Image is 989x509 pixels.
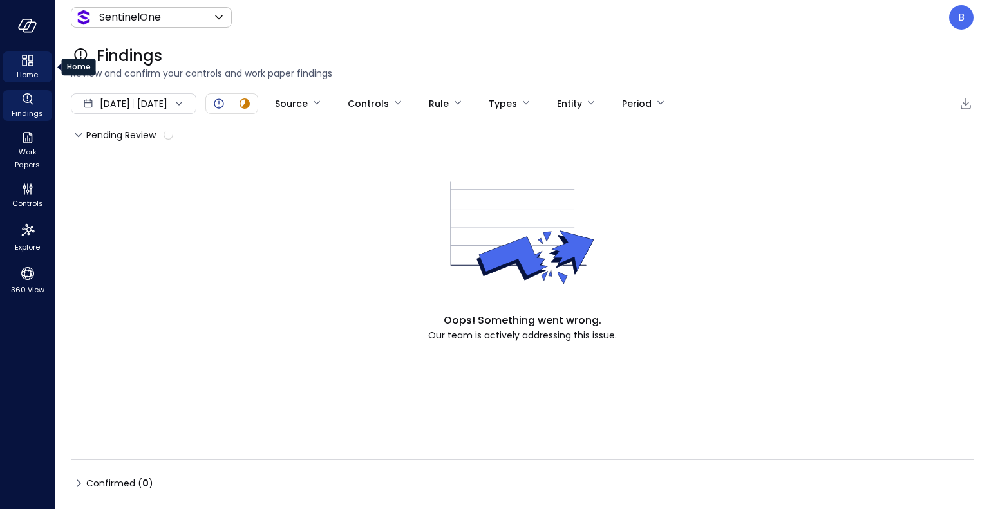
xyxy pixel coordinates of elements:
div: Period [622,93,652,115]
div: Home [62,59,96,75]
span: Work Papers [8,145,47,171]
p: SentinelOne [99,10,161,25]
span: Confirmed [86,473,153,494]
div: Controls [348,93,389,115]
span: 0 [142,477,149,490]
p: B [958,10,965,25]
div: Home [3,51,52,82]
div: Open [211,96,227,111]
div: Explore [3,219,52,255]
span: Explore [15,241,40,254]
span: Our team is actively addressing this issue. [428,328,617,342]
span: calculating... [163,129,173,140]
span: Oops! Something went wrong. [444,313,601,328]
div: In Progress [237,96,252,111]
span: Home [17,68,38,81]
span: Controls [12,197,43,210]
span: Review and confirm your controls and work paper findings [71,66,974,80]
div: Rule [429,93,449,115]
img: Icon [76,10,91,25]
div: Brianr [949,5,974,30]
div: Types [489,93,517,115]
span: Findings [12,107,43,120]
div: Controls [3,180,52,211]
div: Work Papers [3,129,52,172]
div: ( ) [138,476,153,490]
div: Entity [557,93,582,115]
div: Findings [3,90,52,121]
span: 360 View [11,283,44,296]
span: Findings [97,46,162,66]
div: 360 View [3,263,52,297]
span: Pending Review [86,125,173,145]
span: [DATE] [100,97,130,111]
div: Source [275,93,308,115]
